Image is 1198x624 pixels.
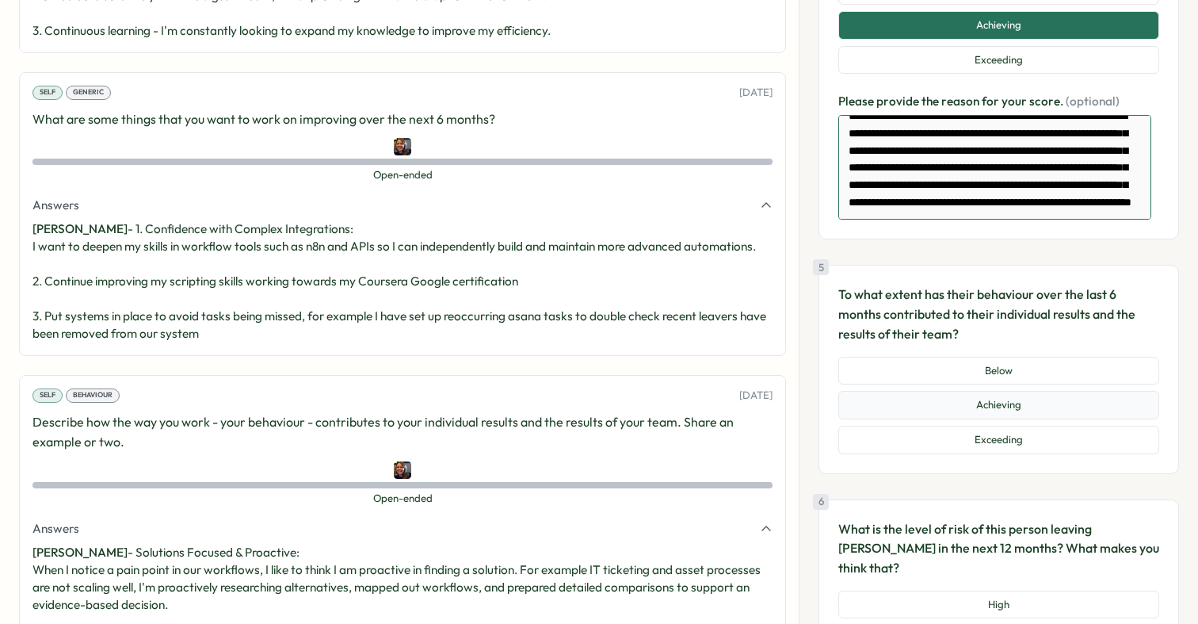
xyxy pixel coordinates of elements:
button: Answers [32,197,773,214]
span: your [1002,94,1029,109]
p: Describe how the way you work - your behaviour - contributes to your individual results and the r... [32,412,773,452]
div: Self [32,86,63,100]
span: the [921,94,941,109]
span: (optional) [1066,94,1120,109]
span: score. [1029,94,1066,109]
span: Answers [32,197,79,214]
button: High [838,591,1159,619]
span: for [982,94,1002,109]
p: [DATE] [739,389,773,403]
span: Open-ended [32,168,773,182]
span: Answers [32,520,79,538]
p: What is the level of risk of this person leaving [PERSON_NAME] in the next 12 months? What makes ... [838,519,1159,578]
p: - 1. Confidence with Complex Integrations: I want to deepen my skills in workflow tools such as n... [32,220,773,343]
button: Below [838,357,1159,385]
span: [PERSON_NAME] [32,545,128,560]
button: Achieving [838,11,1159,40]
button: Achieving [838,391,1159,419]
span: reason [941,94,982,109]
p: To what extent has their behaviour over the last 6 months contributed to their individual results... [838,285,1159,343]
button: Answers [32,520,773,538]
img: Lauren Farnfield [394,138,411,155]
div: Generic [66,86,111,100]
button: Exceeding [838,46,1159,75]
div: 6 [813,494,829,510]
p: What are some things that you want to work on improving over the next 6 months? [32,109,773,129]
div: 5 [813,259,829,275]
span: [PERSON_NAME] [32,221,128,236]
img: Lauren Farnfield [394,461,411,479]
span: Open-ended [32,492,773,506]
span: Please [838,94,876,109]
p: [DATE] [739,86,773,100]
span: provide [876,94,921,109]
div: Self [32,389,63,403]
button: Exceeding [838,426,1159,454]
div: Behaviour [66,389,120,403]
